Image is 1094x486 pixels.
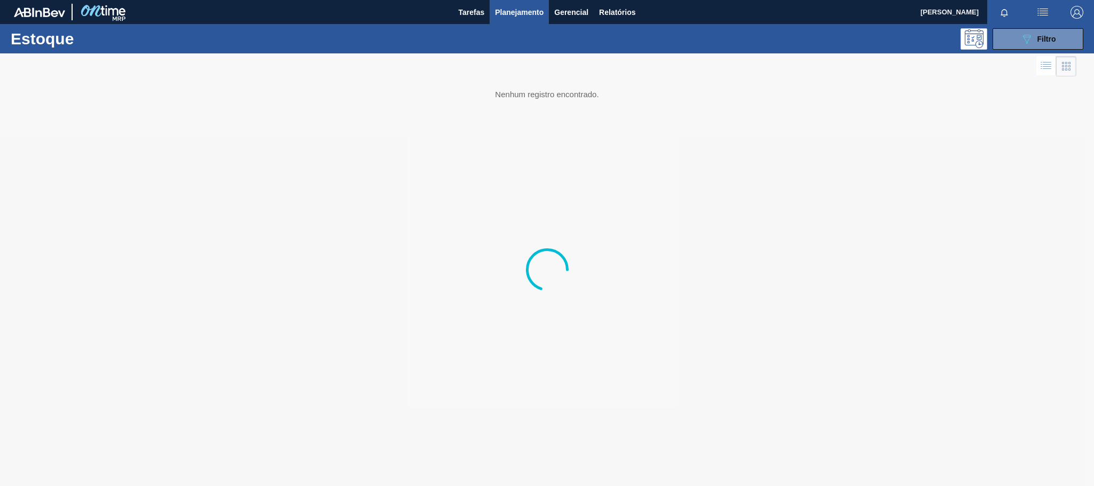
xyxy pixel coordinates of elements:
[961,28,987,50] div: Pogramando: nenhum usuário selecionado
[987,5,1021,20] button: Notificações
[993,28,1083,50] button: Filtro
[11,33,172,45] h1: Estoque
[599,6,635,19] span: Relatórios
[14,7,65,17] img: TNhmsLtSVTkK8tSr43FrP2fwEKptu5GPRR3wAAAABJRU5ErkJggg==
[495,6,544,19] span: Planejamento
[1037,35,1056,43] span: Filtro
[458,6,484,19] span: Tarefas
[1036,6,1049,19] img: userActions
[1071,6,1083,19] img: Logout
[554,6,588,19] span: Gerencial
